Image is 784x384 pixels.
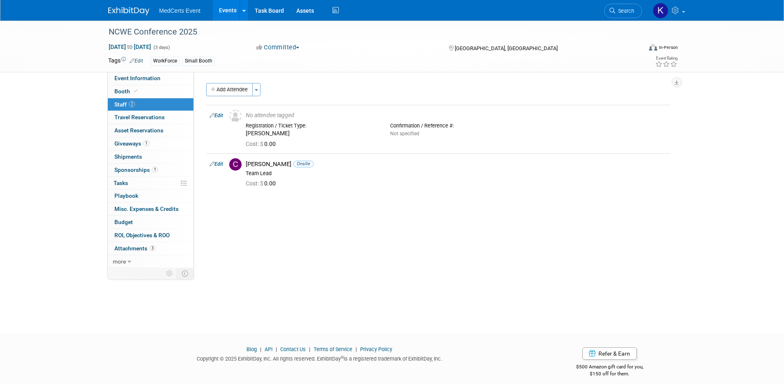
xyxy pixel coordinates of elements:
a: Tasks [108,177,193,190]
span: 2 [129,101,135,107]
a: Terms of Service [314,346,352,352]
div: NCWE Conference 2025 [106,25,630,39]
span: Cost: $ [246,180,264,187]
a: Privacy Policy [360,346,392,352]
span: Event Information [114,75,161,81]
span: Sponsorships [114,167,158,173]
div: Small Booth [182,57,215,65]
a: Misc. Expenses & Credits [108,203,193,215]
span: | [354,346,359,352]
a: Event Information [108,72,193,85]
span: Booth [114,88,140,95]
div: Event Rating [655,56,677,60]
span: Budget [114,219,133,225]
span: Giveaways [114,140,149,147]
a: Travel Reservations [108,111,193,124]
div: [PERSON_NAME] [246,160,667,168]
a: Contact Us [280,346,306,352]
button: Committed [254,43,302,52]
img: C.jpg [229,158,242,171]
a: Edit [130,58,143,64]
span: 1 [143,140,149,146]
div: Event Format [593,43,678,55]
span: Staff [114,101,135,108]
div: Team Lead [246,170,667,177]
span: Asset Reservations [114,127,163,134]
span: | [307,346,312,352]
span: Cost: $ [246,141,264,147]
i: Booth reservation complete [134,89,138,93]
span: (3 days) [153,45,170,50]
span: 0.00 [246,141,279,147]
div: In-Person [658,44,678,51]
td: Personalize Event Tab Strip [163,268,177,279]
td: Toggle Event Tabs [177,268,193,279]
div: Confirmation / Reference #: [390,123,522,129]
div: WorkForce [151,57,179,65]
a: Playbook [108,190,193,202]
a: API [265,346,272,352]
span: Playbook [114,192,138,199]
span: Search [615,8,634,14]
span: Tasks [114,180,128,186]
div: No attendee tagged [246,112,667,119]
span: Onsite [293,161,314,167]
a: ROI, Objectives & ROO [108,229,193,242]
div: Registration / Ticket Type: [246,123,378,129]
span: [DATE] [DATE] [108,43,151,51]
button: Add Attendee [206,83,253,96]
img: Kayla Haack [653,3,668,19]
a: Edit [209,161,223,167]
span: ROI, Objectives & ROO [114,232,170,238]
a: more [108,255,193,268]
span: Travel Reservations [114,114,165,120]
span: [GEOGRAPHIC_DATA], [GEOGRAPHIC_DATA] [455,45,558,51]
img: Format-Inperson.png [649,44,657,51]
a: Budget [108,216,193,229]
img: Unassigned-User-Icon.png [229,110,242,122]
a: Sponsorships1 [108,164,193,176]
span: MedCerts Event [159,7,200,14]
span: Misc. Expenses & Credits [114,206,179,212]
span: 1 [152,167,158,173]
span: 3 [149,245,156,251]
span: more [113,258,126,265]
div: $500 Amazon gift card for you, [543,358,676,377]
span: Attachments [114,245,156,252]
span: | [258,346,263,352]
span: Shipments [114,153,142,160]
span: to [126,44,134,50]
a: Refer & Earn [582,347,637,360]
span: | [274,346,279,352]
div: Copyright © 2025 ExhibitDay, Inc. All rights reserved. ExhibitDay is a registered trademark of Ex... [108,353,531,363]
span: Not specified [390,131,419,136]
a: Staff2 [108,98,193,111]
img: ExhibitDay [108,7,149,15]
a: Search [604,4,642,18]
span: 0.00 [246,180,279,187]
a: Shipments [108,150,193,163]
a: Giveaways1 [108,137,193,150]
a: Edit [209,113,223,118]
a: Asset Reservations [108,124,193,137]
a: Attachments3 [108,242,193,255]
div: [PERSON_NAME] [246,130,378,137]
a: Blog [247,346,257,352]
a: Booth [108,85,193,98]
div: $150 off for them. [543,370,676,377]
td: Tags [108,56,143,66]
sup: ® [341,355,344,360]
